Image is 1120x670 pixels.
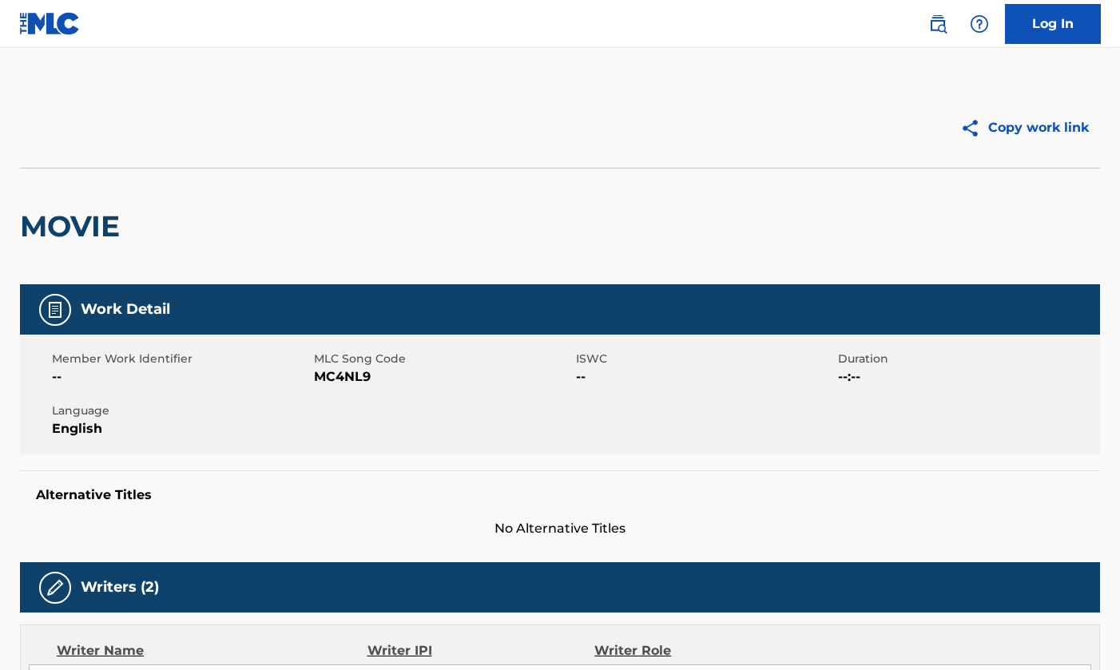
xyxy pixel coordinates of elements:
span: MC4NL9 [314,367,572,387]
img: Copy work link [960,118,988,138]
span: ISWC [576,351,834,367]
span: --:-- [838,367,1096,387]
h5: Writers (2) [81,578,159,597]
h2: MOVIE [20,208,128,244]
span: No Alternative Titles [20,519,1100,538]
h5: Alternative Titles [36,487,1084,503]
span: Language [52,402,310,419]
div: Writer Role [594,641,801,660]
button: Copy work link [949,108,1100,148]
img: help [970,14,989,34]
div: Writer IPI [367,641,595,660]
div: Help [963,8,995,40]
img: Work Detail [46,300,65,319]
span: Duration [838,351,1096,367]
a: Log In [1005,4,1101,44]
h5: Work Detail [81,300,170,319]
img: search [928,14,947,34]
iframe: Chat Widget [1040,593,1120,670]
span: Member Work Identifier [52,351,310,367]
a: Public Search [922,8,954,40]
div: Writer Name [57,641,367,660]
img: MLC Logo [19,12,81,35]
span: English [52,419,310,438]
span: -- [576,367,834,387]
span: -- [52,367,310,387]
img: Writers [46,578,65,597]
span: MLC Song Code [314,351,572,367]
